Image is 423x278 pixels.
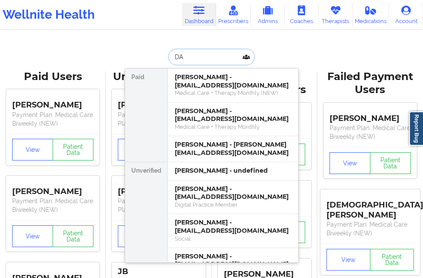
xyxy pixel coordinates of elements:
div: [PERSON_NAME] - [EMAIL_ADDRESS][DOMAIN_NAME] [175,107,291,123]
div: [PERSON_NAME] - [EMAIL_ADDRESS][DOMAIN_NAME] [175,252,291,268]
div: Social [175,235,291,242]
div: [PERSON_NAME] [12,180,93,197]
div: JB [118,267,199,277]
div: Unverified Users [112,70,205,84]
a: Account [389,3,423,26]
div: Paid Users [6,70,100,84]
p: Payment Plan : Medical Care Biweekly (NEW) [12,197,93,214]
div: [PERSON_NAME] [330,107,411,124]
a: Report Bug [409,111,423,146]
div: [PERSON_NAME] [118,180,199,197]
p: Payment Plan : Medical Care Biweekly (NEW) [326,220,414,238]
a: Admins [251,3,285,26]
button: Patient Data [370,249,414,271]
button: Patient Data [370,152,411,174]
div: [PERSON_NAME] - [PERSON_NAME][EMAIL_ADDRESS][DOMAIN_NAME] [175,141,291,157]
button: View [326,249,370,271]
p: Payment Plan : Medical Care Biweekly (NEW) [12,111,93,128]
button: Patient Data [53,139,93,161]
div: [PERSON_NAME] - [EMAIL_ADDRESS][DOMAIN_NAME] [175,185,291,201]
button: View [12,139,53,161]
div: [PERSON_NAME] [12,94,93,111]
div: Paid [125,69,167,162]
p: Payment Plan : Medical Care Biweekly (NEW) [330,124,411,141]
div: [PERSON_NAME] - [EMAIL_ADDRESS][DOMAIN_NAME] [175,73,291,89]
div: [PERSON_NAME] - undefined [175,167,291,175]
div: [PERSON_NAME] [118,94,199,111]
a: Dashboard [182,3,216,26]
div: Medical Care + Therapy Monthly [175,123,291,131]
a: Medications [353,3,389,26]
a: Therapists [319,3,353,26]
div: [DEMOGRAPHIC_DATA][PERSON_NAME] [326,194,414,220]
button: View [118,225,159,247]
button: View [118,139,159,161]
a: Coaches [285,3,319,26]
p: Payment Plan : Unmatched Plan [118,197,199,214]
button: View [12,225,53,247]
div: Medical Care + Therapy Monthly (NEW) [175,89,291,97]
div: Digital Practice Member [175,201,291,208]
a: Prescribers [216,3,251,26]
button: Patient Data [53,225,93,247]
button: View [330,152,370,174]
div: [PERSON_NAME] - [EMAIL_ADDRESS][DOMAIN_NAME] [175,218,291,234]
div: Failed Payment Users [323,70,417,97]
p: Payment Plan : Unmatched Plan [118,111,199,128]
